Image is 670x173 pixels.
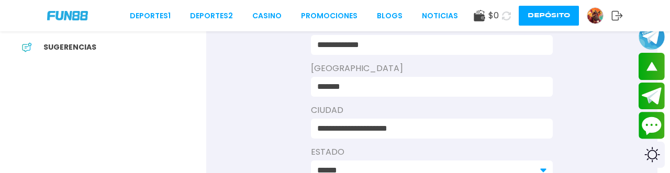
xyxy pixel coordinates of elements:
a: Avatar [587,7,611,24]
img: Avatar [587,8,603,24]
a: Deportes1 [130,10,171,21]
a: App FeedbackSugerencias [13,36,206,59]
button: Contact customer service [639,112,665,139]
img: Company Logo [47,11,88,20]
span: $ 0 [488,9,499,22]
a: Deportes2 [190,10,233,21]
div: Switch theme [639,142,665,168]
label: [GEOGRAPHIC_DATA] [311,62,553,75]
button: Depósito [519,6,579,26]
a: NOTICIAS [422,10,458,21]
img: App Feedback [20,41,33,54]
button: scroll up [639,53,665,80]
button: Join telegram channel [639,23,665,50]
button: Join telegram [639,83,665,110]
label: Estado [311,146,553,158]
label: Ciudad [311,104,553,117]
a: CASINO [252,10,282,21]
span: Sugerencias [43,42,96,53]
a: Promociones [301,10,358,21]
a: BLOGS [377,10,403,21]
